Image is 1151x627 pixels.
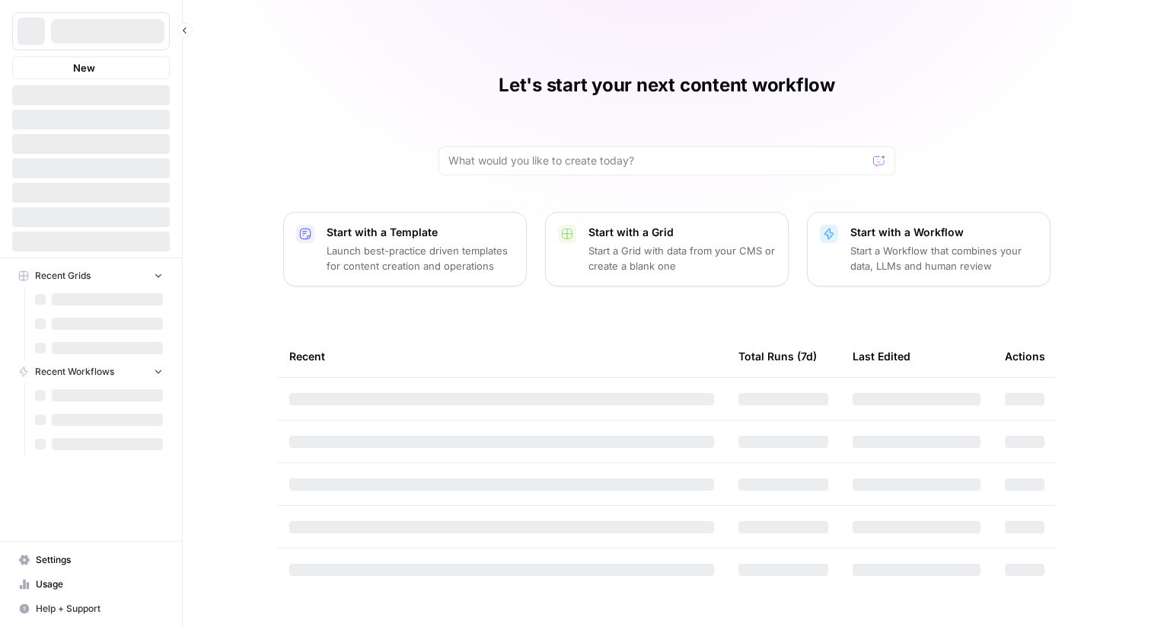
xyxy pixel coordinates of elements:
button: Help + Support [12,597,170,621]
button: Recent Workflows [12,360,170,383]
a: Settings [12,548,170,572]
span: Usage [36,577,163,591]
p: Start a Workflow that combines your data, LLMs and human review [850,243,1038,274]
p: Start a Grid with data from your CMS or create a blank one [588,243,776,274]
input: What would you like to create today? [448,153,867,168]
span: Settings [36,553,163,567]
div: Last Edited [853,335,910,377]
p: Start with a Template [327,225,514,240]
button: Start with a WorkflowStart a Workflow that combines your data, LLMs and human review [807,212,1051,286]
button: Start with a GridStart a Grid with data from your CMS or create a blank one [545,212,789,286]
span: Recent Workflows [35,365,114,379]
div: Actions [1005,335,1045,377]
a: Usage [12,572,170,597]
div: Total Runs (7d) [738,335,817,377]
span: Help + Support [36,602,163,616]
span: New [73,60,95,75]
h1: Let's start your next content workflow [499,73,835,98]
div: Recent [289,335,714,377]
p: Launch best-practice driven templates for content creation and operations [327,243,514,274]
p: Start with a Workflow [850,225,1038,240]
button: Start with a TemplateLaunch best-practice driven templates for content creation and operations [283,212,527,286]
button: Recent Grids [12,264,170,287]
p: Start with a Grid [588,225,776,240]
button: New [12,56,170,79]
span: Recent Grids [35,269,91,283]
